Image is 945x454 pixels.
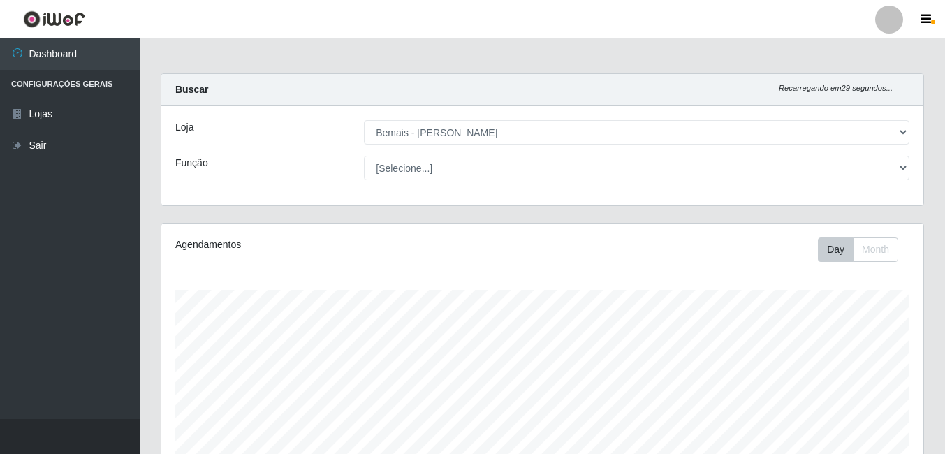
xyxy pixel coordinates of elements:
[818,237,909,262] div: Toolbar with button groups
[779,84,893,92] i: Recarregando em 29 segundos...
[853,237,898,262] button: Month
[23,10,85,28] img: CoreUI Logo
[175,156,208,170] label: Função
[175,237,469,252] div: Agendamentos
[818,237,898,262] div: First group
[175,120,193,135] label: Loja
[818,237,854,262] button: Day
[175,84,208,95] strong: Buscar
